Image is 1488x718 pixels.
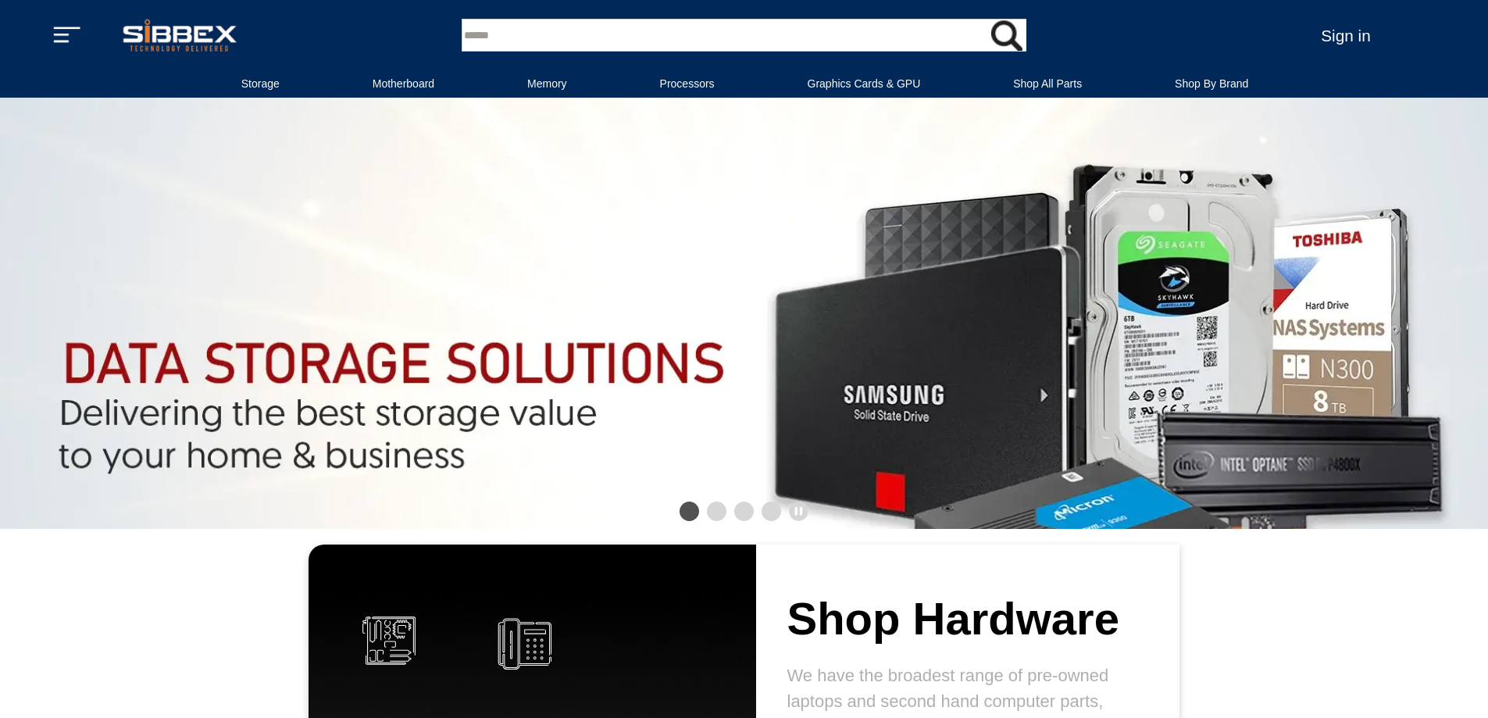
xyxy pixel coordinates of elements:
[995,70,1098,98] a: Shop All Parts
[1321,28,1371,44] span: Sign in
[1383,20,1414,51] a: Shopping Cart
[509,70,583,98] a: Memory
[355,70,451,98] a: Motherboard
[991,20,1022,51] img: search
[787,591,1148,646] h2: Shop Hardware
[642,70,731,98] a: Processors
[223,70,296,98] a: Storage
[1157,70,1265,98] a: Shop By Brand
[51,18,82,49] img: hamburger-menu-icon
[790,70,937,98] a: Graphics Cards & GPU
[1321,32,1371,44] a: Sign in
